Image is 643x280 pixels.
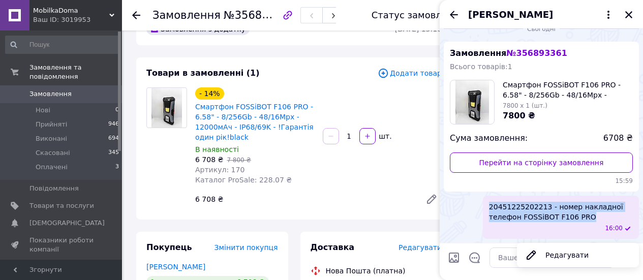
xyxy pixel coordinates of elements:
span: Редагувати [399,243,442,252]
span: 7800 ₴ [503,111,535,120]
div: Статус замовлення [372,10,465,20]
div: Повернутися назад [132,10,140,20]
div: - 14% [195,87,224,100]
span: 7 800 ₴ [227,157,251,164]
span: Показники роботи компанії [29,236,94,254]
div: шт. [377,131,393,141]
img: Смартфон FOSSiBOT F106 PRO - 6.58" - 8/256Gb - 48/16Мрх - 12000мАч - IP68/69K - !Гарантія один рі... [151,88,182,128]
button: Закрити [623,9,635,21]
span: [PERSON_NAME] [468,8,553,21]
input: Пошук [5,36,120,54]
span: MobilkaDoma [33,6,109,15]
span: Повідомлення [29,184,79,193]
span: В наявності [195,145,239,153]
span: Оплачені [36,163,68,172]
span: Товари та послуги [29,201,94,210]
span: Замовлення [450,48,567,58]
span: 6 708 ₴ [195,155,223,164]
span: 16:00 12.08.2025 [605,224,623,233]
button: Редагувати [517,245,639,265]
a: Редагувати [421,189,442,209]
span: Каталог ProSale: 228.07 ₴ [195,176,292,184]
span: №356893361 [224,9,296,21]
span: 20451225202213 - номер накладної телефон FOSSiBOT F106 PRO [489,202,633,222]
span: Прийняті [36,120,67,129]
span: Сьогодні [523,25,560,34]
span: Додати товар [378,68,442,79]
span: Виконані [36,134,67,143]
a: Перейти на сторінку замовлення [450,152,633,173]
span: Замовлення [29,89,72,99]
span: Всього товарів: 1 [450,63,512,71]
span: Сума замовлення: [450,133,528,144]
span: Смартфон FOSSiBOT F106 PRO - 6.58" - 8/256Gb - 48/16Мрх - 12000мАч - IP68/69K - !Гарантія один рі... [503,80,633,100]
span: 345 [108,148,119,158]
a: [PERSON_NAME] [146,263,205,271]
span: [DEMOGRAPHIC_DATA] [29,219,105,228]
div: 12.08.2025 [444,23,639,34]
button: [PERSON_NAME] [468,8,615,21]
a: Смартфон FOSSiBOT F106 PRO - 6.58" - 8/256Gb - 48/16Мрх - 12000мАч - IP68/69K - !Гарантія один рі... [195,103,314,141]
span: 7800 x 1 (шт.) [503,102,547,109]
span: Скасовані [36,148,70,158]
div: Нова Пошта (платна) [323,266,408,276]
span: Покупець [146,242,192,252]
span: 946 [108,120,119,129]
span: Нові [36,106,50,115]
div: Ваш ID: 3019953 [33,15,122,24]
span: 15:59 12.08.2025 [450,177,633,185]
span: 6708 ₴ [603,133,633,144]
span: Товари в замовленні (1) [146,68,260,78]
span: № 356893361 [506,48,567,58]
span: Артикул: 170 [195,166,244,174]
span: Змінити покупця [215,243,278,252]
span: 0 [115,106,119,115]
span: Замовлення [152,9,221,21]
div: 6 708 ₴ [191,192,417,206]
img: 6635668768_w100_h100_smartfon-fossibot-f106.jpg [455,80,489,124]
span: 694 [108,134,119,143]
span: Доставка [311,242,355,252]
button: Відкрити шаблони відповідей [468,251,481,264]
button: Назад [448,9,460,21]
span: 3 [115,163,119,172]
span: Замовлення та повідомлення [29,63,122,81]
